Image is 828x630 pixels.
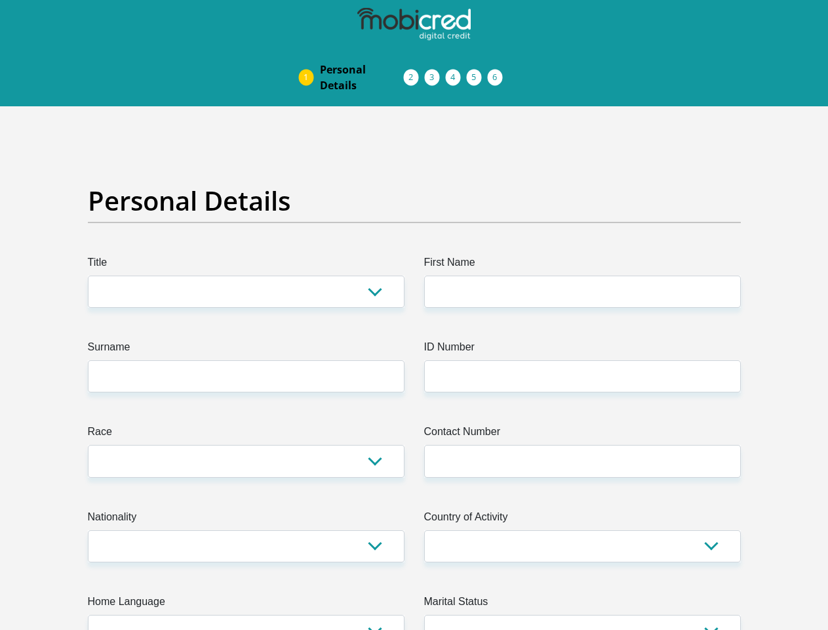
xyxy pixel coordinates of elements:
[88,594,404,615] label: Home Language
[320,62,404,93] span: Personal Details
[88,339,404,360] label: Surname
[424,594,741,615] label: Marital Status
[424,255,741,276] label: First Name
[309,56,414,98] a: PersonalDetails
[424,509,741,530] label: Country of Activity
[424,445,741,477] input: Contact Number
[424,276,741,308] input: First Name
[424,360,741,392] input: ID Number
[424,424,741,445] label: Contact Number
[357,8,470,41] img: mobicred logo
[88,424,404,445] label: Race
[88,185,741,217] h2: Personal Details
[88,360,404,392] input: Surname
[424,339,741,360] label: ID Number
[88,255,404,276] label: Title
[88,509,404,530] label: Nationality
